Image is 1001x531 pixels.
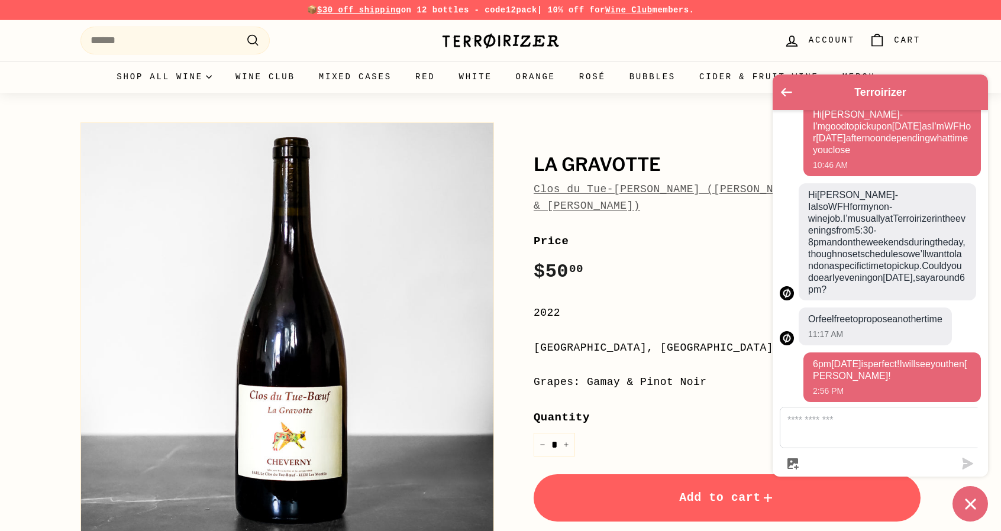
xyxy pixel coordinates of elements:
[307,61,403,93] a: Mixed Cases
[777,23,862,58] a: Account
[534,409,921,426] label: Quantity
[57,61,944,93] div: Primary
[569,263,583,276] sup: 00
[687,61,831,93] a: Cider & Fruit Wine
[534,232,921,250] label: Price
[534,183,906,212] a: Clos du Tue-[PERSON_NAME] ([PERSON_NAME], [PERSON_NAME], & [PERSON_NAME])
[224,61,307,93] a: Wine Club
[862,23,928,58] a: Cart
[504,61,567,93] a: Orange
[105,61,224,93] summary: Shop all wine
[403,61,447,93] a: Red
[534,433,551,457] button: Reduce item quantity by one
[447,61,504,93] a: White
[317,5,401,15] span: $30 off shipping
[534,155,921,175] h1: La Gravotte
[534,474,921,522] button: Add to cart
[80,4,921,17] p: 📦 on 12 bottles - code | 10% off for members.
[557,433,575,457] button: Increase item quantity by one
[534,305,921,322] div: 2022
[534,261,583,283] span: $50
[534,433,575,457] input: quantity
[506,5,537,15] strong: 12pack
[567,61,618,93] a: Rosé
[679,491,775,504] span: Add to cart
[894,34,921,47] span: Cart
[809,34,855,47] span: Account
[534,374,921,391] div: Grapes: Gamay & Pinot Noir
[769,75,992,522] inbox-online-store-chat: Shopify online store chat
[605,5,653,15] a: Wine Club
[534,339,921,357] div: [GEOGRAPHIC_DATA], [GEOGRAPHIC_DATA]
[618,61,687,93] a: Bubbles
